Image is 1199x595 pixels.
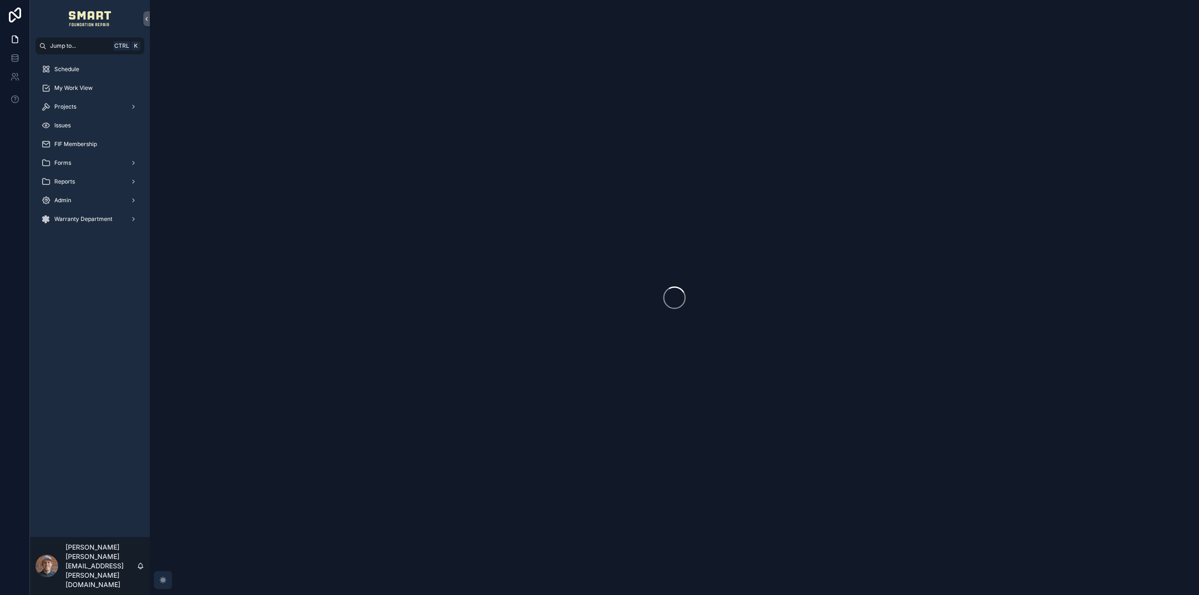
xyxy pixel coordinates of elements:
[36,61,144,78] a: Schedule
[54,159,71,167] span: Forms
[113,41,130,51] span: Ctrl
[69,11,111,26] img: App logo
[30,54,150,240] div: scrollable content
[54,197,71,204] span: Admin
[50,42,110,50] span: Jump to...
[54,84,93,92] span: My Work View
[36,37,144,54] button: Jump to...CtrlK
[66,543,137,589] p: [PERSON_NAME] [PERSON_NAME][EMAIL_ADDRESS][PERSON_NAME][DOMAIN_NAME]
[54,103,76,110] span: Projects
[36,192,144,209] a: Admin
[36,154,144,171] a: Forms
[54,66,79,73] span: Schedule
[54,140,97,148] span: FIF Membership
[36,98,144,115] a: Projects
[54,122,71,129] span: Issues
[36,211,144,228] a: Warranty Department
[132,42,140,50] span: K
[54,215,112,223] span: Warranty Department
[54,178,75,185] span: Reports
[36,173,144,190] a: Reports
[36,117,144,134] a: Issues
[36,80,144,96] a: My Work View
[36,136,144,153] a: FIF Membership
